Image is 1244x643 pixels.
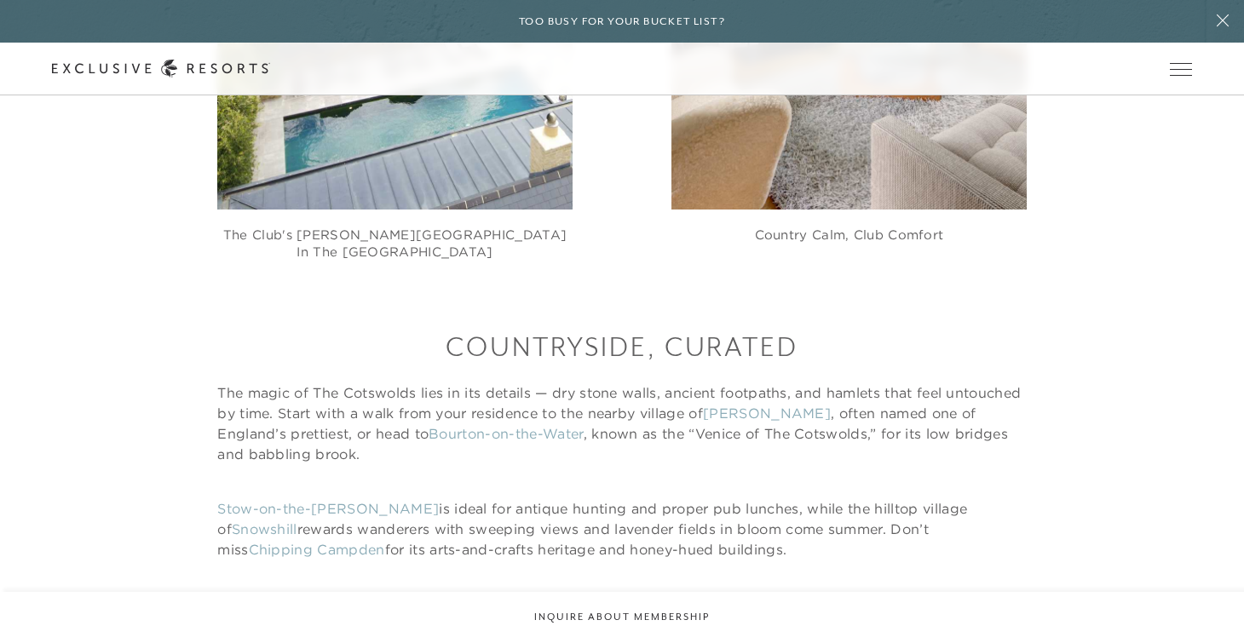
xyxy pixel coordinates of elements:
button: Open navigation [1170,63,1192,75]
a: Snowshill [232,520,297,537]
figcaption: The Club's [PERSON_NAME][GEOGRAPHIC_DATA] in The [GEOGRAPHIC_DATA] [217,210,573,260]
a: Bourton-on-the-Water [429,425,583,442]
a: Chipping Campden [249,541,385,558]
figcaption: Country calm, Club comfort [671,210,1027,244]
a: Stow-on-the-[PERSON_NAME] [217,500,439,517]
a: [PERSON_NAME] [703,405,831,422]
h3: Countryside, Curated [217,328,1027,365]
p: The magic of The Cotswolds lies in its details — dry stone walls, ancient footpaths, and hamlets ... [217,382,1027,464]
h6: Too busy for your bucket list? [519,14,725,30]
p: is ideal for antique hunting and proper pub lunches, while the hilltop village of rewards wandere... [217,498,1027,560]
iframe: Qualified Messenger [1227,626,1244,643]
